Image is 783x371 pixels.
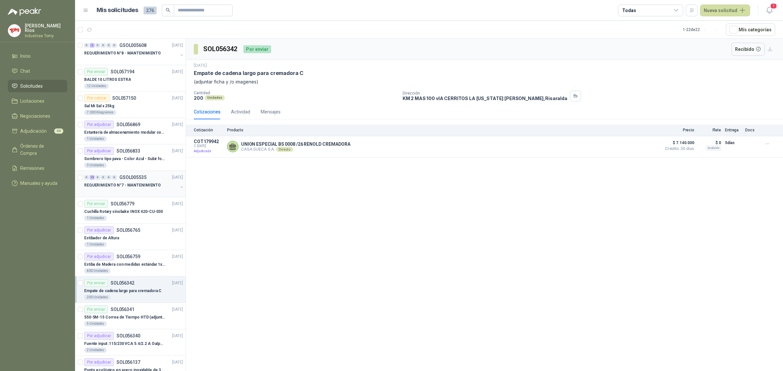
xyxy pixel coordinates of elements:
[84,209,163,215] p: Cuchilla Rotary sinobake INOX 420-CU-030
[194,144,223,148] span: C: [DATE]
[111,281,134,285] p: SOL056342
[116,122,140,127] p: SOL056869
[243,45,271,53] div: Por enviar
[261,108,281,115] div: Mensajes
[116,254,140,259] p: SOL056759
[227,128,658,132] p: Producto
[75,303,186,329] a: Por enviarSOL056341[DATE] 550-5M-15 Correa de Tiempo HTD (adjuntar ficha y /o imagenes)5 Unidades
[172,148,183,154] p: [DATE]
[241,141,350,147] p: UNION ESPECIAL BS 0008 /26 RENOLD CREMADORA
[172,280,183,286] p: [DATE]
[20,142,61,157] span: Órdenes de Compra
[84,77,131,83] p: BALDE 10 LITROS ESTRA
[75,224,186,250] a: Por adjudicarSOL056765[DATE] Estibador de Altura1 Unidades
[20,112,50,120] span: Negociaciones
[172,122,183,128] p: [DATE]
[725,139,741,147] p: 5 días
[84,129,165,136] p: Estantería de almacenamiento modular con organizadores abiertos
[116,360,140,364] p: SOL056137
[84,147,114,155] div: Por adjudicar
[84,215,107,221] div: 1 Unidades
[194,108,221,115] div: Cotizaciones
[84,163,107,168] div: 3 Unidades
[84,121,114,128] div: Por adjudicar
[84,279,108,287] div: Por enviar
[25,23,67,33] p: [PERSON_NAME] Ríos
[119,175,146,180] p: GSOL005535
[84,94,110,102] div: Por cotizar
[698,139,721,147] p: $ 0
[75,250,186,276] a: Por adjudicarSOL056759[DATE] Estiba de Madera con medidas estándar 1x120x15 de alto400 Unidades
[20,52,31,60] span: Inicio
[111,201,134,206] p: SOL056779
[84,103,114,109] p: Sal Mi Sal x 25kg
[731,43,765,56] button: Recibido
[112,175,117,180] div: 0
[84,200,108,208] div: Por enviar
[8,24,21,37] img: Company Logo
[662,147,694,151] span: Crédito 30 días
[116,149,140,153] p: SOL056833
[101,43,106,48] div: 0
[194,148,223,155] p: Adjudicada
[700,5,750,16] button: Nueva solicitud
[763,5,775,16] button: 1
[194,63,207,69] p: [DATE]
[84,110,116,115] div: 7.000 Kilogramos
[698,128,721,132] p: Flete
[116,228,140,232] p: SOL056765
[194,70,303,77] p: Empate de cadena largo para cremadora C
[95,43,100,48] div: 0
[112,96,136,100] p: SOL057150
[172,174,183,181] p: [DATE]
[84,242,107,247] div: 1 Unidades
[231,108,250,115] div: Actividad
[84,268,111,274] div: 400 Unidades
[116,334,140,338] p: SOL056340
[770,3,777,9] span: 1
[97,6,138,15] h1: Mis solicitudes
[276,147,293,152] div: Directo
[683,24,721,35] div: 1 - 22 de 22
[166,8,170,12] span: search
[84,321,107,326] div: 5 Unidades
[84,136,107,141] div: 1 Unidades
[403,96,567,101] p: KM 2 MAS 100 vIA CERRITOS LA [US_STATE] [PERSON_NAME] , Risaralda
[8,140,67,159] a: Órdenes de Compra
[75,92,186,118] a: Por cotizarSOL057150[DATE] Sal Mi Sal x 25kg7.000 Kilogramos
[194,78,775,85] p: (adjuntar ficha y /o imagenes)
[75,197,186,224] a: Por enviarSOL056779[DATE] Cuchilla Rotary sinobake INOX 420-CU-0301 Unidades
[144,7,157,14] span: 276
[172,359,183,365] p: [DATE]
[84,43,89,48] div: 0
[84,226,114,234] div: Por adjudicar
[84,173,184,194] a: 0 15 0 0 0 0 GSOL005535[DATE] REQUERIMIENTO N°7 - MANTENIMIENTO
[8,177,67,189] a: Manuales y ayuda
[8,125,67,137] a: Adjudicación64
[172,333,183,339] p: [DATE]
[172,227,183,233] p: [DATE]
[84,175,89,180] div: 0
[172,95,183,101] p: [DATE]
[194,95,203,101] p: 200
[20,97,44,105] span: Licitaciones
[194,139,223,144] p: COT179942
[111,307,134,312] p: SOL056341
[172,42,183,49] p: [DATE]
[75,276,186,303] a: Por enviarSOL056342[DATE] Empate de cadena largo para cremadora C200 Unidades
[745,128,758,132] p: Docs
[101,175,106,180] div: 0
[84,83,109,89] div: 12 Unidades
[20,180,57,187] span: Manuales y ayuda
[8,162,67,174] a: Remisiones
[84,261,165,268] p: Estiba de Madera con medidas estándar 1x120x15 de alto
[20,165,44,172] span: Remisiones
[84,68,108,76] div: Por enviar
[84,314,165,320] p: 550-5M-15 Correa de Tiempo HTD (adjuntar ficha y /o imagenes)
[241,147,350,152] p: CASA SUECA S.A.
[8,95,67,107] a: Licitaciones
[84,305,108,313] div: Por enviar
[172,201,183,207] p: [DATE]
[84,50,161,56] p: REQUERIMIENTO N°8 - MANTENIMIENTO
[75,329,186,356] a: Por adjudicarSOL056340[DATE] Fuente input :115/230 VCA 5.4/2.2 A Output: 24 VDC 10 A 47-63 Hz2 Un...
